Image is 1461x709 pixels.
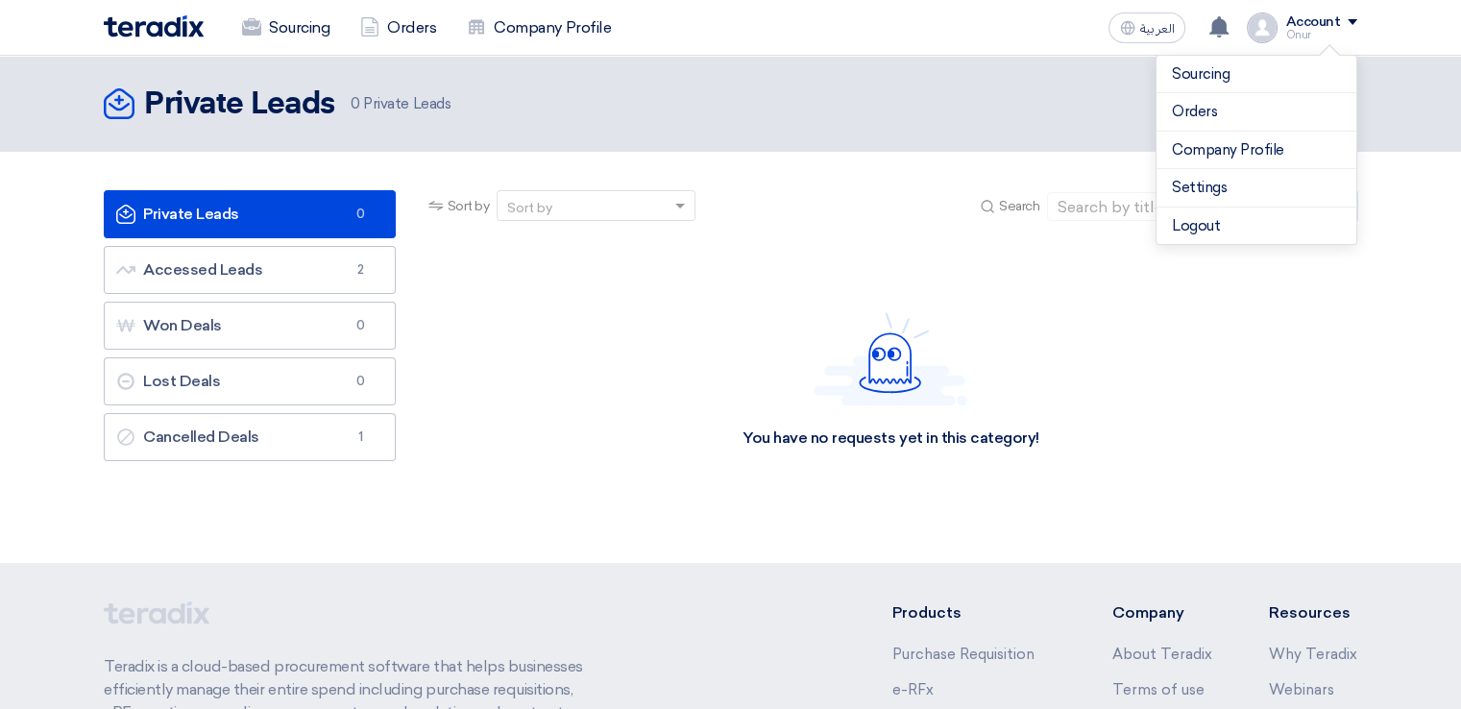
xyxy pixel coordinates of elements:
[104,413,396,461] a: Cancelled Deals1
[1108,12,1185,43] button: العربية
[349,428,372,447] span: 1
[1172,63,1341,86] a: Sourcing
[1285,14,1340,31] div: Account
[349,316,372,335] span: 0
[104,15,204,37] img: Teradix logo
[1172,139,1341,161] a: Company Profile
[104,190,396,238] a: Private Leads0
[999,196,1039,216] span: Search
[1111,646,1211,663] a: About Teradix
[507,198,552,218] div: Sort by
[1172,177,1341,199] a: Settings
[1111,681,1204,698] a: Terms of use
[349,260,372,280] span: 2
[448,196,490,216] span: Sort by
[345,7,451,49] a: Orders
[1111,601,1211,624] li: Company
[227,7,345,49] a: Sourcing
[104,246,396,294] a: Accessed Leads2
[104,302,396,350] a: Won Deals0
[1247,12,1278,43] img: profile_test.png
[1172,101,1341,123] a: Orders
[144,86,335,124] h2: Private Leads
[1269,681,1334,698] a: Webinars
[349,205,372,224] span: 0
[104,357,396,405] a: Lost Deals0
[349,372,372,391] span: 0
[351,93,450,115] span: Private Leads
[814,312,967,405] img: Hello
[1139,22,1174,36] span: العربية
[892,601,1055,624] li: Products
[351,95,360,112] span: 0
[1269,601,1357,624] li: Resources
[451,7,626,49] a: Company Profile
[1157,208,1356,245] li: Logout
[892,681,934,698] a: e-RFx
[1269,646,1357,663] a: Why Teradix
[1047,192,1316,221] input: Search by title or reference number
[892,646,1035,663] a: Purchase Requisition
[1285,30,1357,40] div: Onur
[743,428,1039,449] div: You have no requests yet in this category!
